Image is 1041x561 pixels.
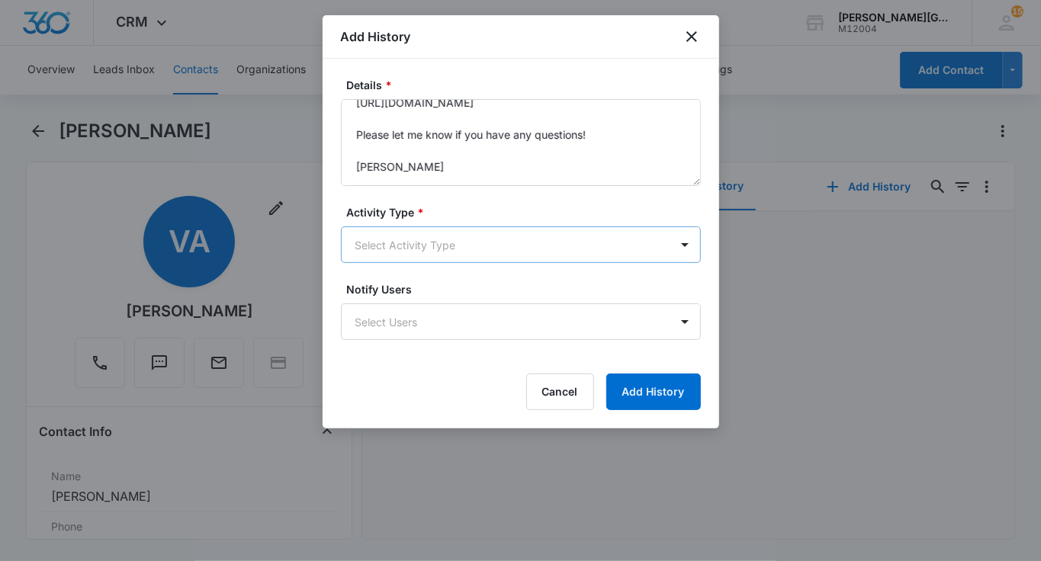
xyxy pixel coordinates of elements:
[526,373,594,410] button: Cancel
[347,204,707,220] label: Activity Type
[347,77,707,93] label: Details
[341,27,411,46] h1: Add History
[341,99,701,186] textarea: Hi [PERSON_NAME] and [PERSON_NAME], Hope this email finds you well! Just wanted to check in and s...
[606,373,701,410] button: Add History
[347,281,707,297] label: Notify Users
[683,27,701,46] button: close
